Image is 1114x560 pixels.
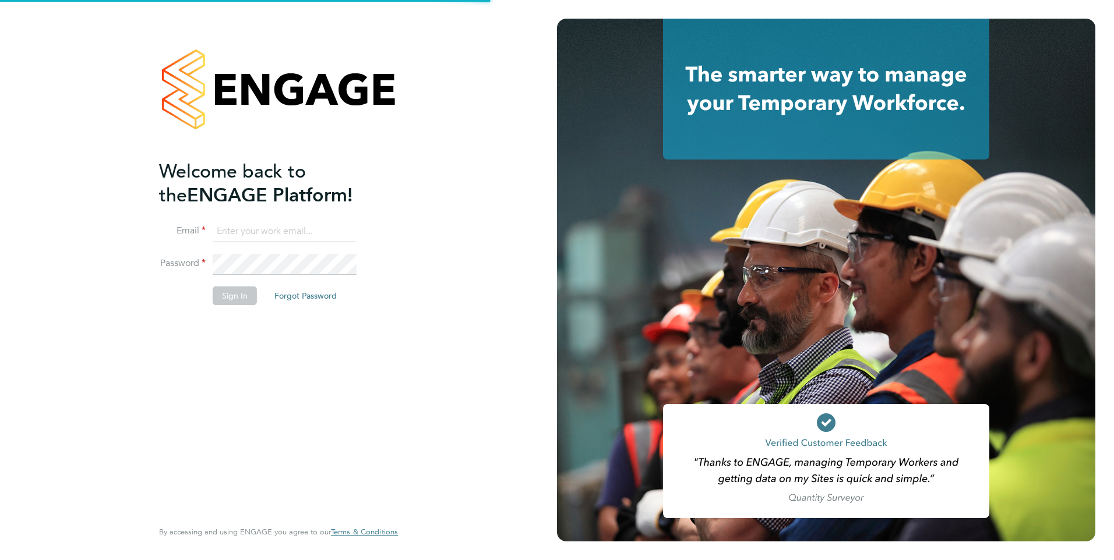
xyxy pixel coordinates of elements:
input: Enter your work email... [213,221,357,242]
label: Email [159,225,206,237]
label: Password [159,257,206,270]
button: Sign In [213,286,257,305]
span: By accessing and using ENGAGE you agree to our [159,527,398,537]
span: Terms & Conditions [331,527,398,537]
h2: ENGAGE Platform! [159,160,386,207]
span: Welcome back to the [159,160,306,207]
a: Terms & Conditions [331,527,398,537]
button: Forgot Password [265,286,346,305]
